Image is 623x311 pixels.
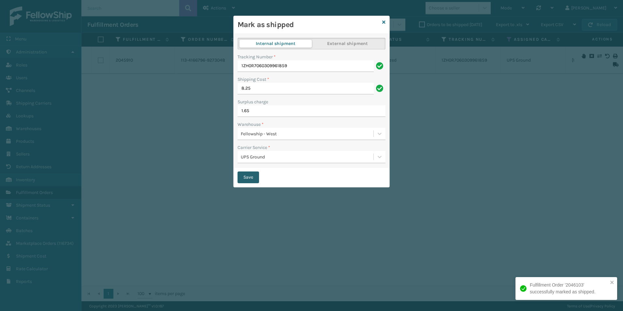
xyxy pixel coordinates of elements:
div: Fulfillment Order '2046103' successfully marked as shipped. [530,282,608,295]
div: UPS Ground [241,154,374,160]
label: Tracking Number [238,53,276,60]
label: Surplus charge [238,98,268,105]
button: Internal shipment [239,40,312,48]
button: External shipment [311,40,384,48]
label: Shipping Cost [238,76,269,83]
button: Save [238,171,259,183]
label: Warehouse [238,121,264,128]
div: Fellowship - West [241,130,374,137]
label: Carrier Service [238,144,270,151]
h3: Mark as shipped [238,20,380,30]
button: close [610,280,615,286]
